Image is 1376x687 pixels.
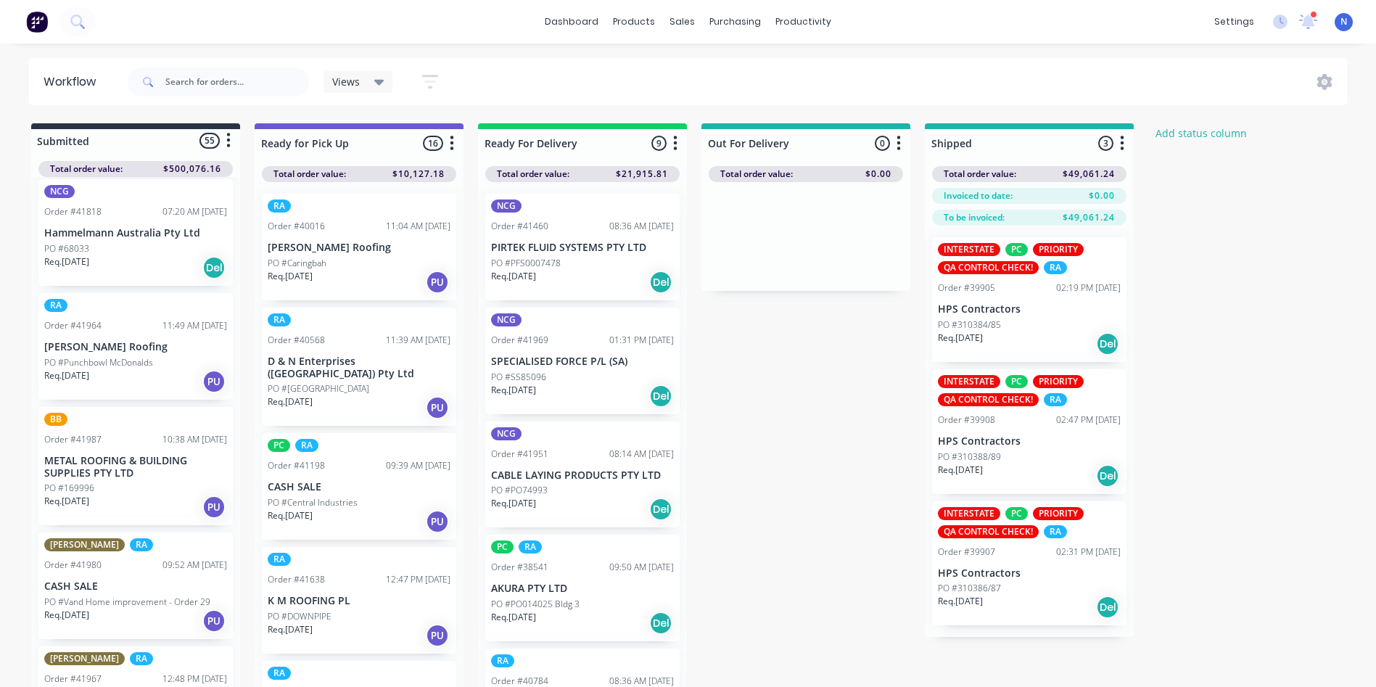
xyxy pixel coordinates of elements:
div: Order #41969 [491,334,548,347]
p: METAL ROOFING & BUILDING SUPPLIES PTY LTD [44,455,227,480]
p: PO #Vand Home improvement - Order 29 [44,596,210,609]
div: 02:31 PM [DATE] [1056,546,1121,559]
div: PU [426,624,449,647]
div: Order #41967 [44,672,102,686]
div: RA [130,538,153,551]
div: 08:14 AM [DATE] [609,448,674,461]
p: PO #PO014025 Bldg 3 [491,598,580,611]
div: Del [202,256,226,279]
p: PO #SS85096 [491,371,546,384]
div: sales [662,11,702,33]
p: Req. [DATE] [44,369,89,382]
p: PO #Punchbowl McDonalds [44,356,153,369]
div: products [606,11,662,33]
div: NCG [491,427,522,440]
div: 09:39 AM [DATE] [386,459,450,472]
div: INTERSTATEPCPRIORITYQA CONTROL CHECK!RAOrder #3990502:19 PM [DATE]HPS ContractorsPO #310384/85Req... [932,237,1126,362]
p: HPS Contractors [938,567,1121,580]
div: RAOrder #4056811:39 AM [DATE]D & N Enterprises ([GEOGRAPHIC_DATA]) Pty LtdPO #[GEOGRAPHIC_DATA]Re... [262,308,456,427]
p: PO #68033 [44,242,89,255]
div: PC [1005,243,1028,256]
div: Order #41460 [491,220,548,233]
div: RA [1044,525,1067,538]
div: Order #41818 [44,205,102,218]
span: $500,076.16 [163,163,221,176]
div: Del [649,498,672,521]
p: PO #310384/85 [938,318,1001,332]
div: productivity [768,11,839,33]
div: BB [44,413,67,426]
p: CASH SALE [268,481,450,493]
div: NCG [491,199,522,213]
div: PCRAOrder #3854109:50 AM [DATE]AKURA PTY LTDPO #PO014025 Bldg 3Req.[DATE]Del [485,535,680,641]
p: CABLE LAYING PRODUCTS PTY LTD [491,469,674,482]
div: PU [426,510,449,533]
span: Total order value: [944,168,1016,181]
div: Order #39908 [938,414,995,427]
p: Req. [DATE] [268,509,313,522]
p: Req. [DATE] [938,332,983,345]
div: Workflow [44,73,103,91]
div: 12:47 PM [DATE] [386,573,450,586]
div: PC [491,540,514,554]
input: Search for orders... [165,67,309,96]
div: RA [1044,261,1067,274]
div: 11:49 AM [DATE] [162,319,227,332]
span: Total order value: [497,168,569,181]
div: PU [202,609,226,633]
span: $0.00 [1089,189,1115,202]
span: $49,061.24 [1063,168,1115,181]
span: Total order value: [720,168,793,181]
div: 08:36 AM [DATE] [609,220,674,233]
div: RA [268,199,291,213]
div: Del [1096,596,1119,619]
div: NCGOrder #4146008:36 AM [DATE]PIRTEK FLUID SYSTEMS PTY LTDPO #PFS0007478Req.[DATE]Del [485,194,680,300]
div: Order #38541 [491,561,548,574]
div: RA [1044,393,1067,406]
span: $10,127.18 [392,168,445,181]
div: INTERSTATE [938,507,1000,520]
div: Order #39905 [938,281,995,295]
div: Order #41951 [491,448,548,461]
div: Del [1096,464,1119,488]
p: PO #310388/89 [938,451,1001,464]
p: [PERSON_NAME] Roofing [268,242,450,254]
p: Req. [DATE] [268,623,313,636]
div: PC [1005,507,1028,520]
img: Factory [26,11,48,33]
div: PU [202,370,226,393]
div: RAOrder #4001611:04 AM [DATE][PERSON_NAME] RoofingPO #CaringbahReq.[DATE]PU [262,194,456,300]
div: PU [426,396,449,419]
p: K M ROOFING PL [268,595,450,607]
div: settings [1207,11,1261,33]
p: PO #DOWNPIPE [268,610,331,623]
div: Order #40568 [268,334,325,347]
div: [PERSON_NAME]RAOrder #4198009:52 AM [DATE]CASH SALEPO #Vand Home improvement - Order 29Req.[DATE]PU [38,532,233,639]
div: Order #41638 [268,573,325,586]
div: RA [491,654,514,667]
div: QA CONTROL CHECK! [938,393,1039,406]
div: RA [268,313,291,326]
span: $0.00 [865,168,891,181]
div: Order #41987 [44,433,102,446]
div: 02:19 PM [DATE] [1056,281,1121,295]
div: Order #41198 [268,459,325,472]
p: SPECIALISED FORCE P/L (SA) [491,355,674,368]
div: RA [130,652,153,665]
div: NCGOrder #4196901:31 PM [DATE]SPECIALISED FORCE P/L (SA)PO #SS85096Req.[DATE]Del [485,308,680,414]
div: 10:38 AM [DATE] [162,433,227,446]
div: PU [426,271,449,294]
div: Del [1096,332,1119,355]
p: Req. [DATE] [491,611,536,624]
div: [PERSON_NAME] [44,652,125,665]
div: INTERSTATE [938,243,1000,256]
p: PO #310386/87 [938,582,1001,595]
p: PO #[GEOGRAPHIC_DATA] [268,382,369,395]
div: QA CONTROL CHECK! [938,261,1039,274]
span: $21,915.81 [616,168,668,181]
div: PC [1005,375,1028,388]
p: PO #Central Industries [268,496,358,509]
div: 11:04 AM [DATE] [386,220,450,233]
p: D & N Enterprises ([GEOGRAPHIC_DATA]) Pty Ltd [268,355,450,380]
p: PO #PO74993 [491,484,548,497]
